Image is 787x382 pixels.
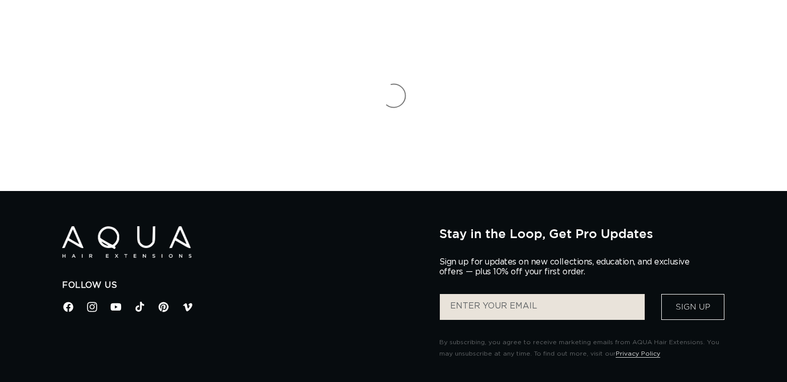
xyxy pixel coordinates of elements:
a: Privacy Policy [616,350,660,357]
img: Aqua Hair Extensions [62,226,191,258]
input: ENTER YOUR EMAIL [440,294,645,320]
p: Sign up for updates on new collections, education, and exclusive offers — plus 10% off your first... [439,257,698,277]
h2: Follow Us [62,280,424,291]
button: Sign Up [661,294,724,320]
p: By subscribing, you agree to receive marketing emails from AQUA Hair Extensions. You may unsubscr... [439,337,725,359]
h2: Stay in the Loop, Get Pro Updates [439,226,725,241]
